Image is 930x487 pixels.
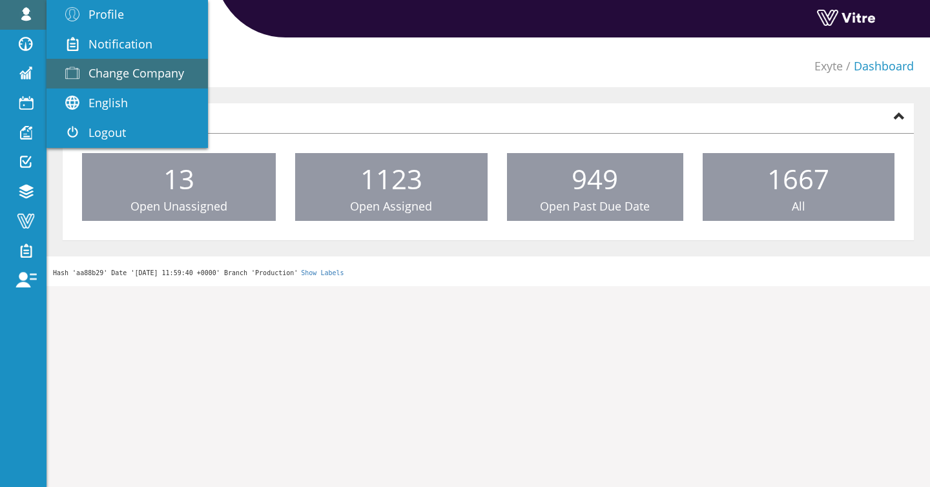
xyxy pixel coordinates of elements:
span: English [88,95,128,110]
span: Notification [88,36,152,52]
span: Profile [88,6,124,22]
span: 1667 [767,160,829,197]
span: 1123 [360,160,422,197]
span: Open Unassigned [130,198,227,214]
span: Change Company [88,65,184,81]
span: 949 [572,160,618,197]
a: 1667 All [703,153,894,222]
a: 949 Open Past Due Date [507,153,683,222]
li: Dashboard [843,58,914,75]
span: Hash 'aa88b29' Date '[DATE] 11:59:40 +0000' Branch 'Production' [53,269,298,276]
span: Open Past Due Date [540,198,650,214]
span: Logout [88,125,126,140]
span: Open Assigned [350,198,432,214]
a: Show Labels [301,269,344,276]
a: 1123 Open Assigned [295,153,487,222]
a: Logout [46,118,208,148]
a: Exyte [814,58,843,74]
a: Change Company [46,59,208,88]
span: 13 [163,160,194,197]
a: English [46,88,208,118]
a: Notification [46,30,208,59]
a: 13 Open Unassigned [82,153,276,222]
span: All [792,198,805,214]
